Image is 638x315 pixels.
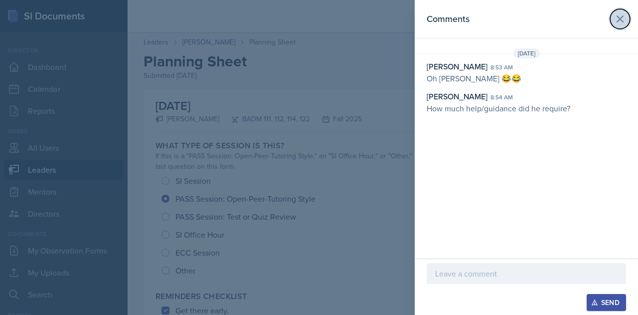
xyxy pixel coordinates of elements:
h2: Comments [427,12,470,26]
div: Send [593,299,620,307]
div: 8:53 am [490,63,513,72]
p: Oh [PERSON_NAME] 😂😂 [427,72,626,84]
div: [PERSON_NAME] [427,90,487,102]
button: Send [587,294,626,311]
p: How much help/guidance did he require? [427,102,626,114]
div: [PERSON_NAME] [427,60,487,72]
div: 8:54 am [490,93,513,102]
span: [DATE] [513,48,540,58]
